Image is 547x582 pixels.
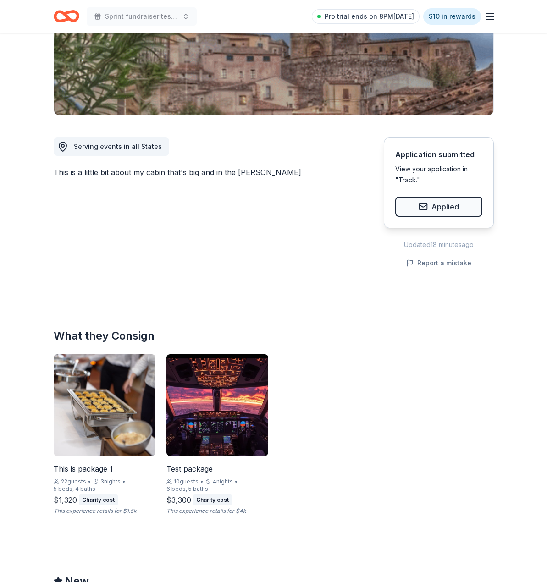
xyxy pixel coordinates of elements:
button: Report a mistake [406,258,471,269]
div: Application submitted [395,149,482,160]
div: Charity cost [79,494,118,505]
div: 5 beds, 4 baths [54,485,95,493]
div: Updated 18 minutes ago [384,239,494,250]
img: Image for Test package [166,354,268,456]
div: • [235,478,238,485]
div: This experience retails for $4k [166,507,268,515]
span: 4 nights [213,478,233,485]
button: Applied [395,197,482,217]
div: • [122,478,126,485]
a: Pro trial ends on 8PM[DATE] [312,9,420,24]
span: Applied [431,201,459,213]
a: Home [54,5,79,27]
span: 10 guests [174,478,199,485]
h2: What they Consign [54,329,494,343]
div: This experience retails for $1.5k [54,507,155,515]
a: $10 in rewards [423,8,481,25]
span: 22 guests [61,478,86,485]
div: • [88,478,91,485]
span: 3 nights [100,478,121,485]
div: $3,300 [166,494,191,505]
div: • [200,478,204,485]
div: Test package [166,463,268,474]
div: $1,320 [54,494,77,505]
div: 6 beds, 5 baths [166,485,208,493]
span: Sprint fundraiser test for Drizzy 22 [105,11,178,22]
div: Charity cost [193,494,232,505]
div: This is a little bit about my cabin that's big and in the [PERSON_NAME] [54,167,340,178]
button: Sprint fundraiser test for Drizzy 22 [87,7,197,26]
span: Pro trial ends on 8PM[DATE] [325,11,414,22]
span: Serving events in all States [74,143,162,150]
div: View your application in "Track." [395,164,482,186]
img: Image for This is package 1 [54,354,155,456]
div: This is package 1 [54,463,155,474]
